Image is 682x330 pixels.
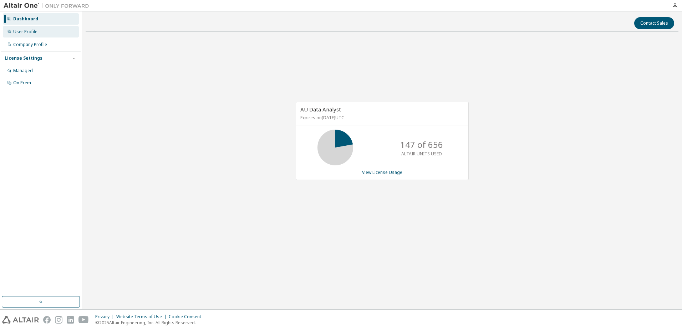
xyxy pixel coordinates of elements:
div: Privacy [95,314,116,320]
img: Altair One [4,2,93,9]
div: Company Profile [13,42,47,47]
button: Contact Sales [634,17,674,29]
p: 147 of 656 [400,139,443,151]
p: Expires on [DATE] UTC [300,115,462,121]
img: youtube.svg [78,316,89,324]
div: User Profile [13,29,37,35]
div: Cookie Consent [169,314,205,320]
span: AU Data Analyst [300,106,341,113]
div: License Settings [5,55,42,61]
a: View License Usage [362,169,402,175]
div: On Prem [13,80,31,86]
img: altair_logo.svg [2,316,39,324]
img: instagram.svg [55,316,62,324]
p: © 2025 Altair Engineering, Inc. All Rights Reserved. [95,320,205,326]
p: ALTAIR UNITS USED [401,151,442,157]
img: linkedin.svg [67,316,74,324]
div: Managed [13,68,33,74]
div: Website Terms of Use [116,314,169,320]
img: facebook.svg [43,316,51,324]
div: Dashboard [13,16,38,22]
